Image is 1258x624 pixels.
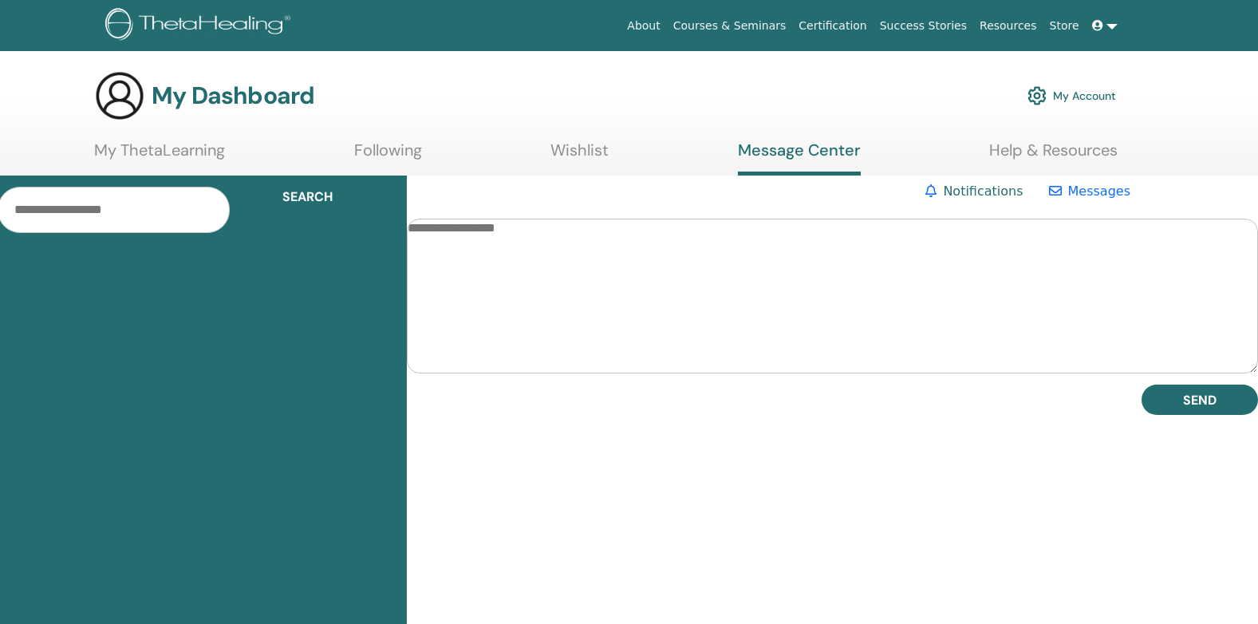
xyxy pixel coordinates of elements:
a: Help & Resources [989,140,1118,172]
button: Search [249,176,365,217]
a: Success Stories [874,11,973,41]
img: logo.png [105,8,296,44]
span: Messages [1068,184,1130,199]
a: Message Center [738,140,861,176]
a: Courses & Seminars [667,11,793,41]
span: Search [282,188,333,205]
h3: My Dashboard [152,81,314,110]
button: Send [1142,385,1258,415]
a: Resources [973,11,1043,41]
a: Store [1043,11,1086,41]
span: Send [1183,392,1217,409]
img: generic-user-icon.jpg [94,70,145,121]
a: About [621,11,666,41]
a: Notifications [943,184,1023,199]
a: Certification [792,11,873,41]
a: My Account [1027,78,1116,113]
img: cog.svg [1027,82,1047,109]
a: My ThetaLearning [94,140,225,172]
a: Wishlist [550,140,609,172]
a: Following [354,140,422,172]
